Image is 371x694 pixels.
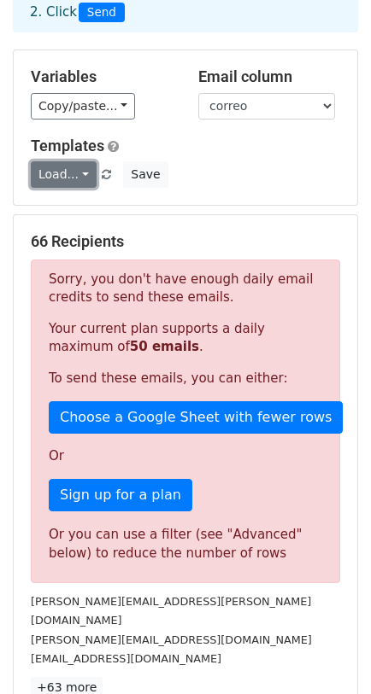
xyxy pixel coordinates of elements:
[31,67,173,86] h5: Variables
[49,320,322,356] p: Your current plan supports a daily maximum of .
[31,137,104,155] a: Templates
[31,232,340,251] h5: 66 Recipients
[49,479,192,511] a: Sign up for a plan
[31,161,97,188] a: Load...
[123,161,168,188] button: Save
[49,370,322,388] p: To send these emails, you can either:
[49,525,322,563] div: Or you can use a filter (see "Advanced" below) to reduce the number of rows
[49,271,322,306] p: Sorry, you don't have enough daily email credits to send these emails.
[79,3,125,23] span: Send
[31,93,135,120] a: Copy/paste...
[31,652,221,665] small: [EMAIL_ADDRESS][DOMAIN_NAME]
[286,612,371,694] iframe: Chat Widget
[31,595,311,627] small: [PERSON_NAME][EMAIL_ADDRESS][PERSON_NAME][DOMAIN_NAME]
[198,67,340,86] h5: Email column
[130,339,199,354] strong: 50 emails
[31,633,312,646] small: [PERSON_NAME][EMAIL_ADDRESS][DOMAIN_NAME]
[49,401,343,434] a: Choose a Google Sheet with fewer rows
[49,447,322,465] p: Or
